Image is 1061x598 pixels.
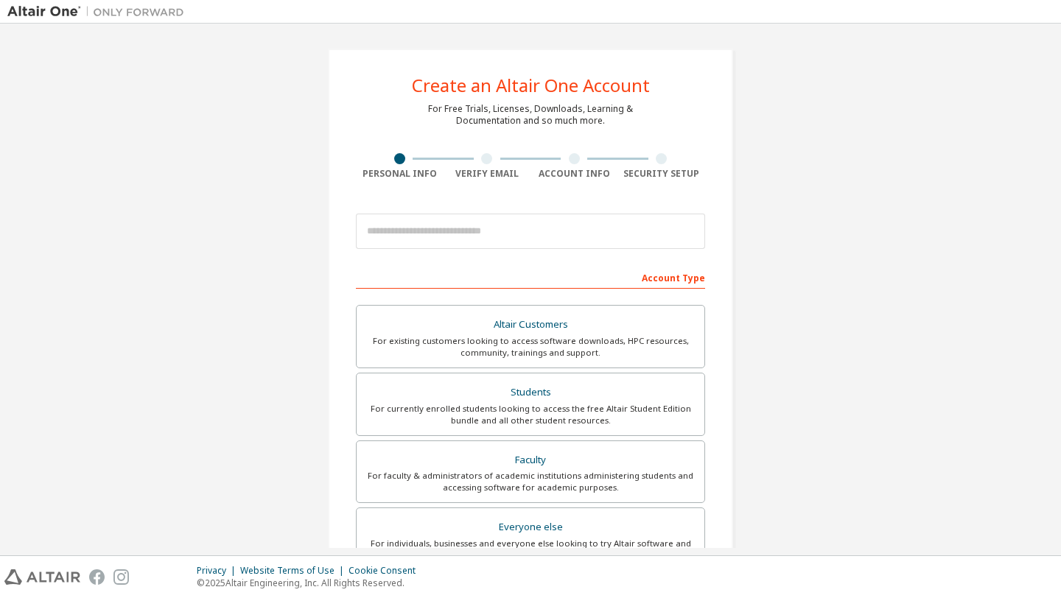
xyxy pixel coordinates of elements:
div: For Free Trials, Licenses, Downloads, Learning & Documentation and so much more. [428,103,633,127]
img: Altair One [7,4,192,19]
div: Verify Email [444,168,531,180]
div: Cookie Consent [349,565,424,577]
div: Create an Altair One Account [412,77,650,94]
img: altair_logo.svg [4,569,80,585]
img: facebook.svg [89,569,105,585]
div: Account Type [356,265,705,289]
img: instagram.svg [113,569,129,585]
div: For currently enrolled students looking to access the free Altair Student Edition bundle and all ... [365,403,696,426]
p: © 2025 Altair Engineering, Inc. All Rights Reserved. [197,577,424,589]
div: Faculty [365,450,696,471]
div: Personal Info [356,168,444,180]
div: Website Terms of Use [240,565,349,577]
div: Students [365,382,696,403]
div: Privacy [197,565,240,577]
div: Altair Customers [365,314,696,335]
div: Everyone else [365,517,696,538]
div: For existing customers looking to access software downloads, HPC resources, community, trainings ... [365,335,696,359]
div: Account Info [530,168,618,180]
div: For faculty & administrators of academic institutions administering students and accessing softwa... [365,470,696,493]
div: Security Setup [618,168,706,180]
div: For individuals, businesses and everyone else looking to try Altair software and explore our prod... [365,538,696,561]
